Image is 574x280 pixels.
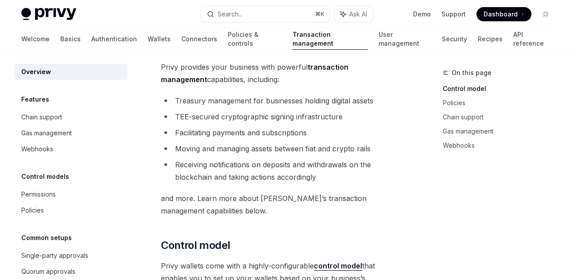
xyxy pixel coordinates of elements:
button: Search...⌘K [201,6,330,22]
span: Privy provides your business with powerful capabilities, including: [161,61,402,86]
li: Treasury management for businesses holding digital assets [161,95,402,107]
a: Recipes [478,28,503,50]
li: Facilitating payments and subscriptions [161,126,402,139]
a: Basics [60,28,81,50]
a: Gas management [443,124,560,138]
a: Support [441,10,466,19]
span: Ask AI [349,10,367,19]
a: Policies [14,202,128,218]
div: Search... [218,9,242,20]
div: Webhooks [21,144,53,154]
a: Welcome [21,28,50,50]
a: Connectors [181,28,217,50]
a: API reference [513,28,553,50]
a: Authentication [91,28,137,50]
a: Quorum approvals [14,264,128,280]
div: Single-party approvals [21,250,88,261]
a: Security [442,28,467,50]
li: Moving and managing assets between fiat and crypto rails [161,142,402,155]
a: User management [379,28,432,50]
li: TEE-secured cryptographic signing infrastructure [161,110,402,123]
span: Control model [161,238,230,252]
div: Overview [21,67,51,77]
div: Quorum approvals [21,266,75,277]
div: Policies [21,205,44,216]
a: Chain support [443,110,560,124]
a: control model [314,261,362,271]
div: Permissions [21,189,56,200]
a: Control model [443,82,560,96]
a: Policies [443,96,560,110]
a: Webhooks [14,141,128,157]
button: Ask AI [334,6,373,22]
li: Receiving notifications on deposits and withdrawals on the blockchain and taking actions accordingly [161,158,402,183]
img: light logo [21,8,76,20]
a: Dashboard [476,7,531,21]
a: Single-party approvals [14,248,128,264]
a: Gas management [14,125,128,141]
a: Transaction management [293,28,368,50]
span: Dashboard [484,10,518,19]
div: Chain support [21,112,62,122]
a: Overview [14,64,128,80]
span: and more. Learn more about [PERSON_NAME]’s transaction management capabilities below. [161,192,402,217]
a: Demo [413,10,431,19]
h5: Features [21,94,49,105]
span: On this page [452,67,492,78]
div: Gas management [21,128,72,138]
a: Chain support [14,109,128,125]
h5: Control models [21,171,69,182]
a: Policies & controls [228,28,282,50]
button: Toggle dark mode [539,7,553,21]
a: Permissions [14,186,128,202]
h5: Common setups [21,233,72,243]
a: Wallets [148,28,171,50]
span: ⌘ K [315,11,324,18]
strong: control model [314,261,362,270]
a: Webhooks [443,138,560,153]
